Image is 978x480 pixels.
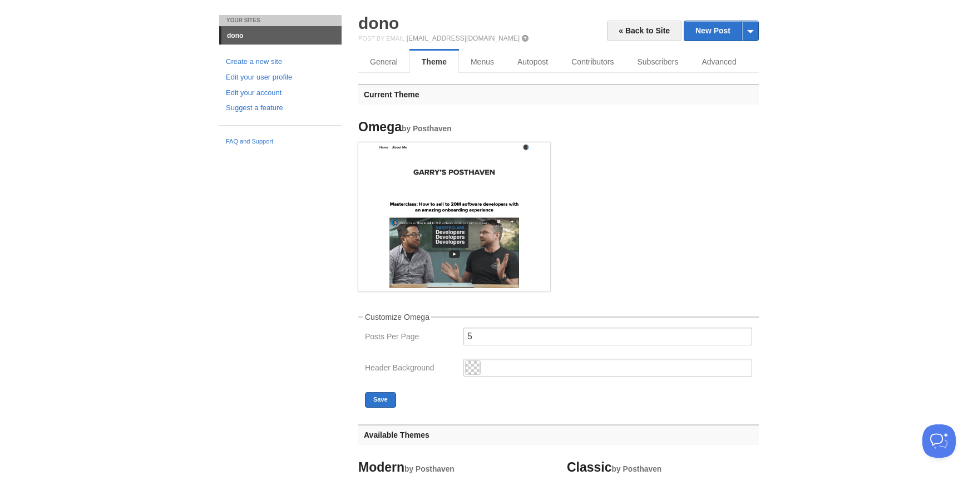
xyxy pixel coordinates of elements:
label: Header Background [365,364,457,374]
small: by Posthaven [404,465,455,473]
a: Suggest a feature [226,102,335,114]
a: Contributors [560,51,625,73]
small: by Posthaven [402,125,452,133]
img: Screenshot [358,142,550,288]
a: FAQ and Support [226,137,335,147]
button: Save [365,392,396,408]
h4: Modern [358,461,550,474]
a: Advanced [690,51,748,73]
h4: Classic [567,461,759,474]
h4: Omega [358,120,550,134]
a: [EMAIL_ADDRESS][DOMAIN_NAME] [407,34,520,42]
a: Create a new site [226,56,335,68]
h3: Current Theme [358,84,759,105]
small: by Posthaven [612,465,662,473]
a: Menus [459,51,506,73]
label: Posts Per Page [365,333,457,343]
a: Edit your user profile [226,72,335,83]
a: New Post [684,21,758,41]
a: General [358,51,409,73]
span: Post by Email [358,35,404,42]
legend: Customize Omega [363,313,431,321]
a: dono [358,14,399,32]
a: Theme [409,51,459,73]
h3: Available Themes [358,424,759,445]
iframe: Help Scout Beacon - Open [922,424,956,458]
a: dono [221,27,342,44]
li: Your Sites [219,15,342,26]
a: « Back to Site [607,21,681,41]
a: Edit your account [226,87,335,99]
a: Autopost [506,51,560,73]
a: Subscribers [626,51,690,73]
